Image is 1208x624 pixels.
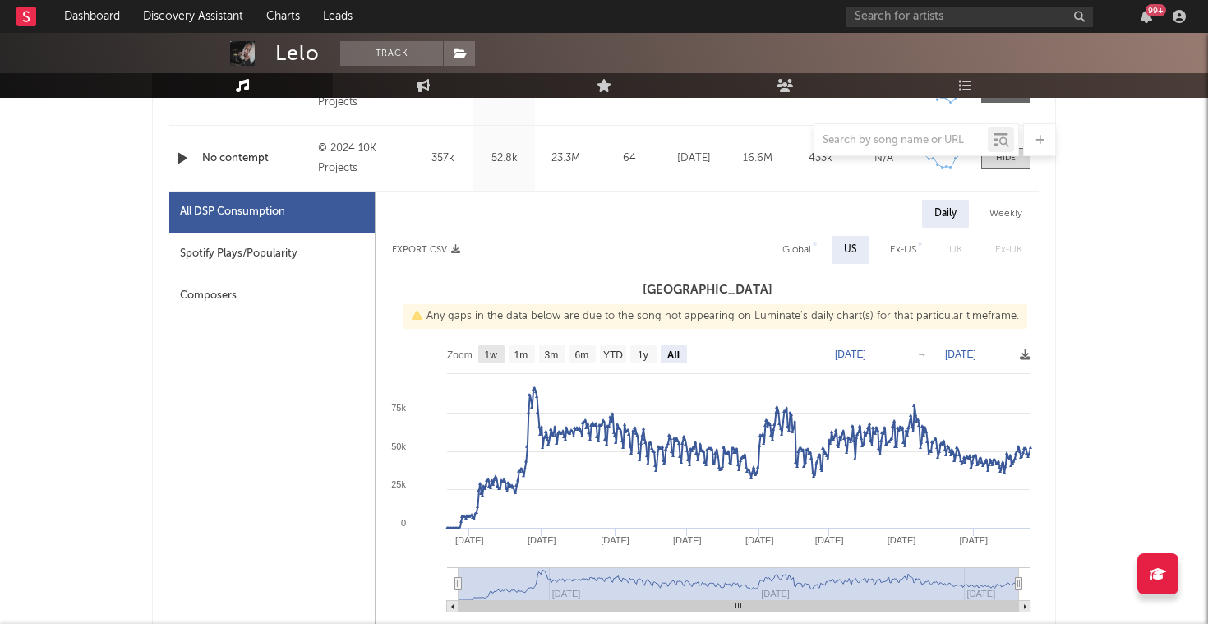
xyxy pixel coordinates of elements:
div: 52.8k [477,150,531,167]
div: All DSP Consumption [169,192,375,233]
div: Composers [169,275,375,317]
div: 99 + [1146,4,1166,16]
div: 357k [416,150,469,167]
div: Any gaps in the data below are due to the song not appearing on Luminate's daily chart(s) for tha... [403,304,1027,329]
text: Zoom [447,349,473,361]
text: [DATE] [945,349,976,360]
div: Ex-US [890,240,916,260]
text: 6m [575,349,589,361]
text: [DATE] [960,535,989,545]
text: → [917,349,927,360]
text: 50k [391,441,406,451]
div: 23.3M [539,150,592,167]
div: Weekly [977,200,1035,228]
text: YTD [603,349,623,361]
text: 0 [401,518,406,528]
input: Search for artists [846,7,1093,27]
text: [DATE] [815,535,844,545]
div: Lelo [275,41,320,66]
text: 1w [485,349,498,361]
text: 1y [638,349,648,361]
div: Daily [922,200,969,228]
button: Track [340,41,443,66]
div: © 2024 10K Projects [318,139,408,178]
div: Global [782,240,811,260]
text: [DATE] [528,535,556,545]
a: No contempt [202,150,310,167]
div: Spotify Plays/Popularity [169,233,375,275]
text: 3m [545,349,559,361]
div: All DSP Consumption [180,202,285,222]
text: [DATE] [888,535,916,545]
text: 25k [391,479,406,489]
text: [DATE] [455,535,484,545]
input: Search by song name or URL [814,134,988,147]
div: [DATE] [666,150,722,167]
text: [DATE] [745,535,774,545]
text: [DATE] [835,349,866,360]
div: 64 [601,150,658,167]
text: All [667,349,680,361]
div: N/A [856,150,911,167]
button: Export CSV [392,245,460,255]
button: 99+ [1141,10,1152,23]
div: 433k [793,150,848,167]
div: 16.6M [730,150,785,167]
text: [DATE] [601,535,629,545]
h3: [GEOGRAPHIC_DATA] [376,280,1039,300]
text: 1m [514,349,528,361]
text: [DATE] [673,535,702,545]
text: 75k [391,403,406,413]
div: US [844,240,857,260]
